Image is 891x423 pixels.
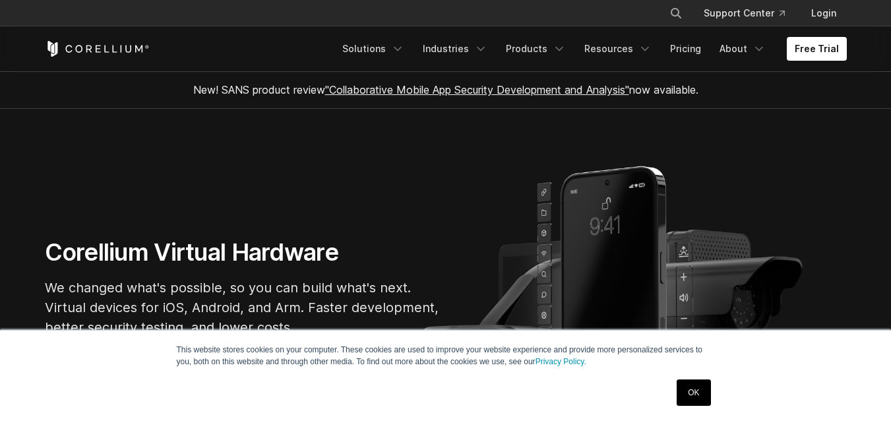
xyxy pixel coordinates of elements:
span: New! SANS product review now available. [193,83,698,96]
div: Navigation Menu [654,1,847,25]
button: Search [664,1,688,25]
a: "Collaborative Mobile App Security Development and Analysis" [325,83,629,96]
a: Corellium Home [45,41,150,57]
a: Support Center [693,1,795,25]
p: This website stores cookies on your computer. These cookies are used to improve your website expe... [177,344,715,368]
a: Industries [415,37,495,61]
a: About [712,37,774,61]
div: Navigation Menu [334,37,847,61]
a: Login [801,1,847,25]
p: We changed what's possible, so you can build what's next. Virtual devices for iOS, Android, and A... [45,278,441,337]
a: Privacy Policy. [536,357,586,366]
a: Free Trial [787,37,847,61]
a: Resources [576,37,660,61]
a: Solutions [334,37,412,61]
h1: Corellium Virtual Hardware [45,238,441,267]
a: Products [498,37,574,61]
a: OK [677,379,710,406]
a: Pricing [662,37,709,61]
